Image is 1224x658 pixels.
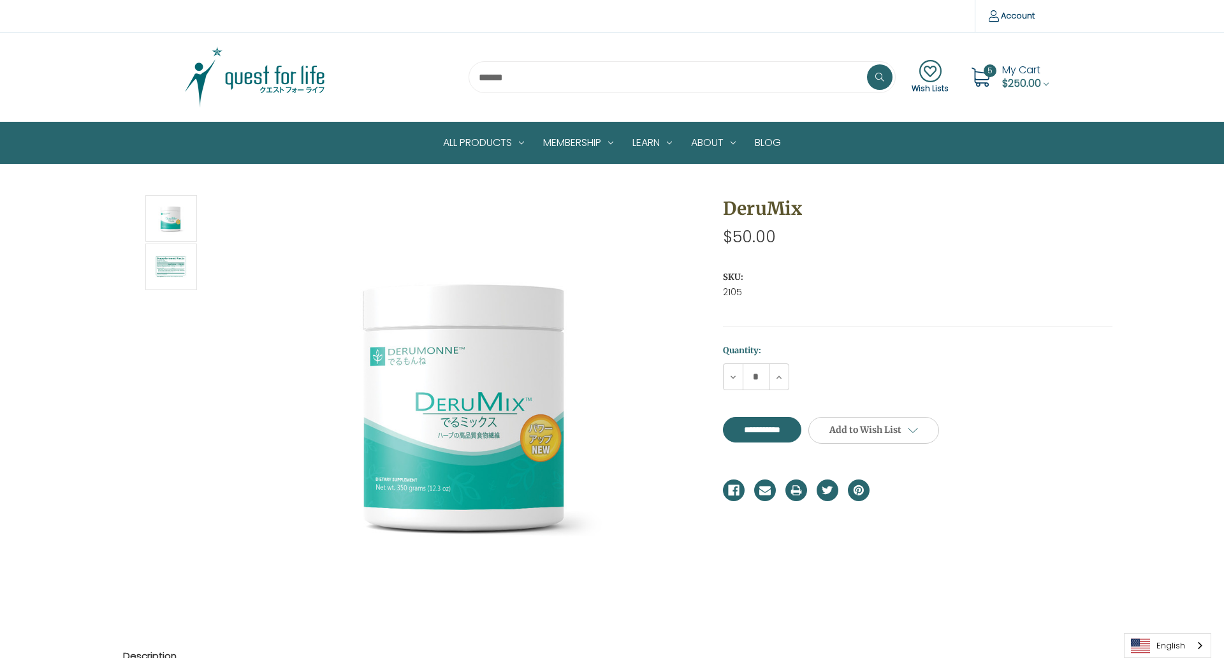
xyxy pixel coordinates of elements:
[829,424,901,435] span: Add to Wish List
[155,197,187,240] img: DeruMix
[723,344,1112,357] label: Quantity:
[155,245,187,288] img: DeruMix
[723,226,776,248] span: $50.00
[433,122,534,163] a: All Products
[745,122,790,163] a: Blog
[534,122,623,163] a: Membership
[308,246,627,565] img: DeruMix
[623,122,681,163] a: Learn
[681,122,745,163] a: About
[785,479,807,501] a: Print
[912,60,949,94] a: Wish Lists
[984,64,996,77] span: 5
[808,417,939,444] a: Add to Wish List
[1002,62,1049,91] a: Cart with 5 items
[1125,634,1211,657] a: English
[175,45,335,109] img: Quest Group
[723,286,1112,299] dd: 2105
[723,271,1109,284] dt: SKU:
[1002,62,1040,77] span: My Cart
[1124,633,1211,658] aside: Language selected: English
[1002,76,1041,91] span: $250.00
[1124,633,1211,658] div: Language
[723,195,1112,222] h1: DeruMix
